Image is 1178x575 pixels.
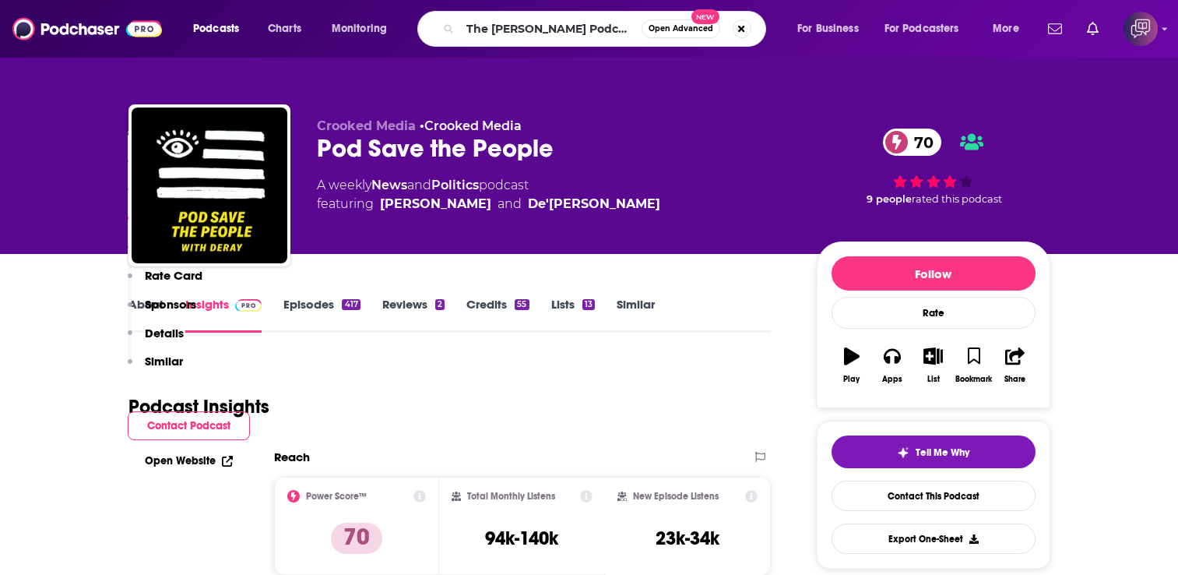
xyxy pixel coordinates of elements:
a: Open Website [145,454,233,467]
span: More [993,18,1019,40]
div: Search podcasts, credits, & more... [432,11,781,47]
span: and [498,195,522,213]
div: 417 [342,299,360,310]
div: 70 9 peoplerated this podcast [817,118,1050,215]
span: New [691,9,719,24]
a: Contact This Podcast [832,481,1036,511]
span: • [420,118,522,133]
button: Follow [832,256,1036,291]
div: 13 [582,299,595,310]
h2: Total Monthly Listens [467,491,555,502]
a: Episodes417 [283,297,360,333]
p: Sponsors [145,297,196,312]
a: Politics [431,178,479,192]
a: Similar [617,297,655,333]
button: tell me why sparkleTell Me Why [832,436,1036,468]
img: tell me why sparkle [897,446,909,459]
div: Play [843,375,860,384]
div: Bookmark [955,375,992,384]
button: Play [832,337,872,393]
a: Lists13 [551,297,595,333]
img: User Profile [1123,12,1158,46]
button: Share [994,337,1035,393]
span: rated this podcast [912,193,1002,205]
p: Similar [145,354,183,369]
button: Sponsors [128,297,196,326]
span: 70 [898,129,941,156]
button: open menu [982,16,1039,41]
div: A weekly podcast [317,176,660,213]
span: Crooked Media [317,118,416,133]
a: 70 [883,129,941,156]
span: featuring [317,195,660,213]
p: 70 [331,523,382,554]
h3: 94k-140k [485,527,558,550]
div: [PERSON_NAME] [380,195,491,213]
a: Reviews2 [382,297,445,333]
button: open menu [182,16,259,41]
h2: Reach [274,450,310,464]
div: 55 [515,299,529,310]
div: De'[PERSON_NAME] [528,195,660,213]
span: Tell Me Why [916,446,969,459]
button: open menu [786,16,878,41]
span: Open Advanced [649,25,713,33]
button: Apps [872,337,913,393]
div: List [927,375,940,384]
a: Crooked Media [424,118,522,133]
span: and [407,178,431,192]
a: Charts [258,16,311,41]
button: Show profile menu [1123,12,1158,46]
button: open menu [321,16,407,41]
button: Details [128,326,184,355]
span: For Podcasters [884,18,959,40]
a: Credits55 [466,297,529,333]
span: Monitoring [332,18,387,40]
span: Charts [268,18,301,40]
h2: New Episode Listens [633,491,719,502]
button: List [913,337,953,393]
div: Share [1004,375,1025,384]
div: Rate [832,297,1036,329]
button: Bookmark [954,337,994,393]
button: Open AdvancedNew [642,19,720,38]
p: Details [145,326,184,340]
a: Show notifications dropdown [1081,16,1105,42]
img: Pod Save the People [132,108,287,263]
button: Similar [128,354,183,383]
a: Show notifications dropdown [1042,16,1068,42]
button: Export One-Sheet [832,524,1036,554]
span: Logged in as corioliscompany [1123,12,1158,46]
h3: 23k-34k [656,527,719,550]
div: Apps [882,375,902,384]
div: 2 [435,299,445,310]
span: For Business [797,18,859,40]
img: Podchaser - Follow, Share and Rate Podcasts [12,14,162,44]
a: News [371,178,407,192]
span: 9 people [867,193,912,205]
h2: Power Score™ [306,491,367,502]
input: Search podcasts, credits, & more... [460,16,642,41]
button: open menu [874,16,982,41]
button: Contact Podcast [128,411,250,440]
span: Podcasts [193,18,239,40]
